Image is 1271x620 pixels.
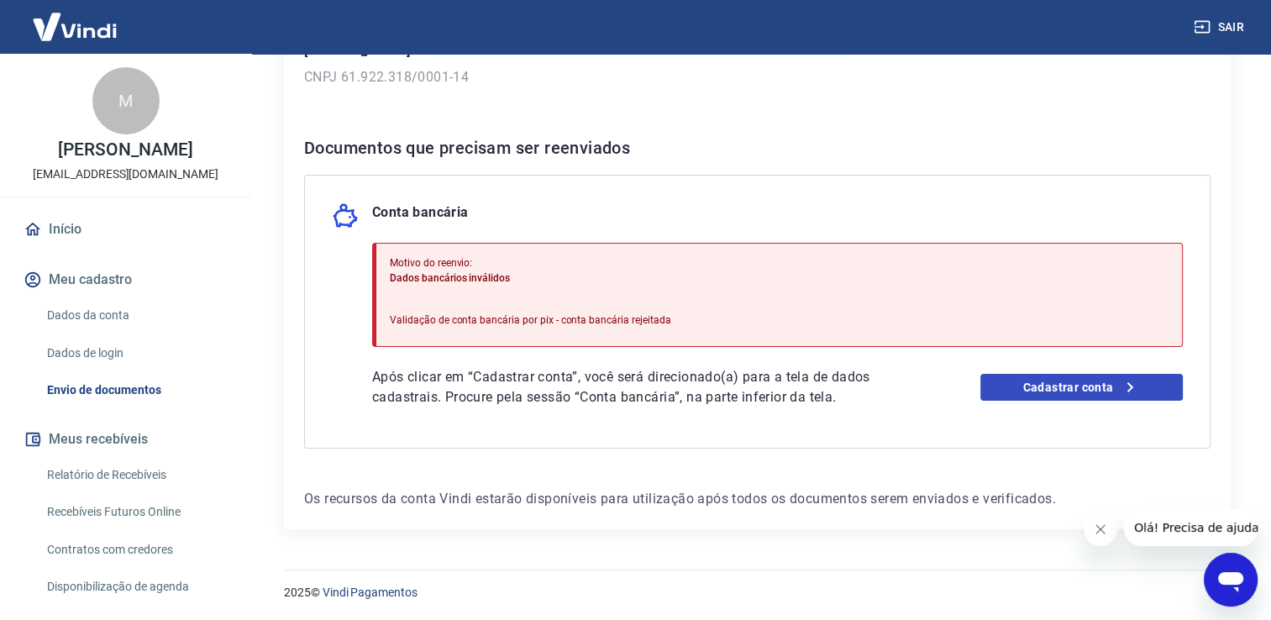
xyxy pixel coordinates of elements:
[332,202,359,229] img: money_pork.0c50a358b6dafb15dddc3eea48f23780.svg
[304,67,1211,87] p: CNPJ 61.922.318/0001-14
[33,166,218,183] p: [EMAIL_ADDRESS][DOMAIN_NAME]
[40,336,231,370] a: Dados de login
[20,1,129,52] img: Vindi
[40,533,231,567] a: Contratos com credores
[20,261,231,298] button: Meu cadastro
[304,489,1211,509] p: Os recursos da conta Vindi estarão disponíveis para utilização após todos os documentos serem env...
[40,298,231,333] a: Dados da conta
[390,313,671,328] p: Validação de conta bancária por pix - conta bancária rejeitada
[1084,512,1117,546] iframe: Fechar mensagem
[1190,12,1251,43] button: Sair
[1124,509,1258,546] iframe: Mensagem da empresa
[304,134,1211,161] h6: Documentos que precisam ser reenviados
[1204,553,1258,607] iframe: Botão para abrir a janela de mensagens
[92,67,160,134] div: M
[10,12,141,25] span: Olá! Precisa de ajuda?
[20,211,231,248] a: Início
[20,421,231,458] button: Meus recebíveis
[40,570,231,604] a: Disponibilização de agenda
[390,255,671,271] p: Motivo do reenvio:
[323,586,418,599] a: Vindi Pagamentos
[284,584,1231,602] p: 2025 ©
[40,495,231,529] a: Recebíveis Futuros Online
[372,367,899,407] p: Após clicar em “Cadastrar conta”, você será direcionado(a) para a tela de dados cadastrais. Procu...
[40,458,231,492] a: Relatório de Recebíveis
[40,373,231,407] a: Envio de documentos
[980,374,1183,401] a: Cadastrar conta
[372,202,469,229] p: Conta bancária
[58,141,192,159] p: [PERSON_NAME]
[390,272,510,284] span: Dados bancários inválidos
